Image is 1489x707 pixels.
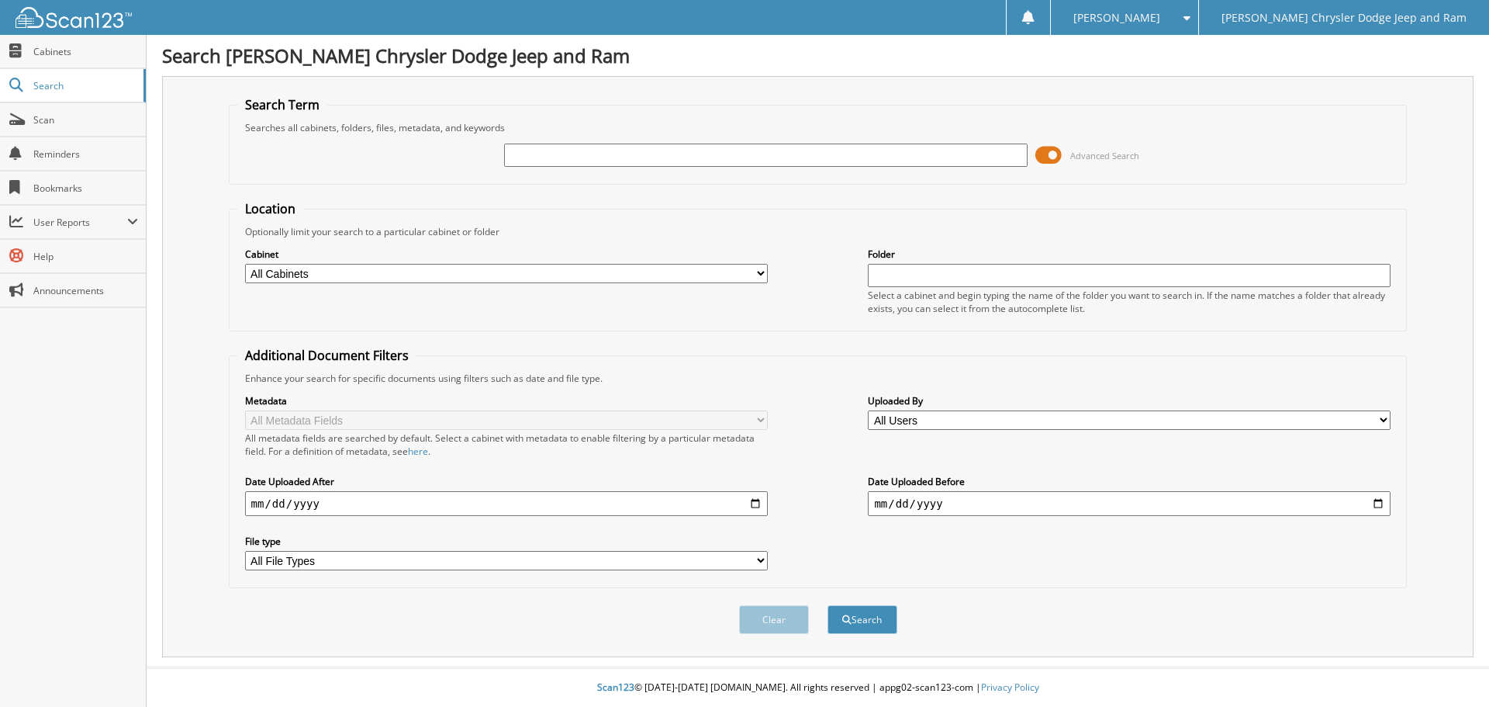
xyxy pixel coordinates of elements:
img: scan123-logo-white.svg [16,7,132,28]
div: Searches all cabinets, folders, files, metadata, and keywords [237,121,1399,134]
span: Advanced Search [1070,150,1139,161]
a: here [408,445,428,458]
h1: Search [PERSON_NAME] Chrysler Dodge Jeep and Ram [162,43,1473,68]
span: Help [33,250,138,263]
div: All metadata fields are searched by default. Select a cabinet with metadata to enable filtering b... [245,431,768,458]
label: Uploaded By [868,394,1391,407]
div: Select a cabinet and begin typing the name of the folder you want to search in. If the name match... [868,289,1391,315]
span: [PERSON_NAME] [1073,13,1160,23]
legend: Location [237,200,303,217]
a: Privacy Policy [981,681,1039,694]
label: Date Uploaded After [245,475,768,488]
span: Search [33,79,136,92]
label: File type [245,535,768,548]
label: Date Uploaded Before [868,475,1391,488]
input: end [868,491,1391,516]
span: [PERSON_NAME] Chrysler Dodge Jeep and Ram [1221,13,1467,23]
span: Scan [33,113,138,126]
button: Clear [739,605,809,634]
div: © [DATE]-[DATE] [DOMAIN_NAME]. All rights reserved | appg02-scan123-com | [147,669,1489,707]
div: Enhance your search for specific documents using filters such as date and file type. [237,372,1399,385]
button: Search [827,605,897,634]
label: Metadata [245,394,768,407]
span: User Reports [33,216,127,229]
iframe: Chat Widget [1411,632,1489,707]
span: Cabinets [33,45,138,58]
label: Cabinet [245,248,768,261]
span: Announcements [33,284,138,297]
span: Reminders [33,147,138,161]
span: Bookmarks [33,182,138,195]
input: start [245,491,768,516]
legend: Search Term [237,96,327,113]
legend: Additional Document Filters [237,347,416,364]
label: Folder [868,248,1391,261]
span: Scan123 [597,681,634,694]
div: Optionally limit your search to a particular cabinet or folder [237,225,1399,238]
